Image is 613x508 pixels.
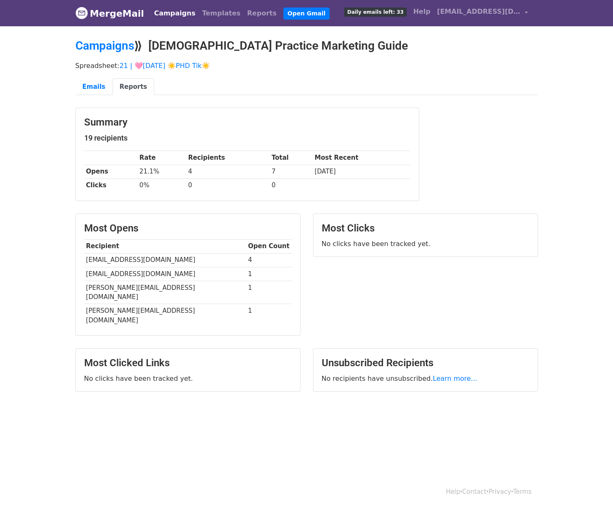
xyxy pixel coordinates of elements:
[84,267,246,281] td: [EMAIL_ADDRESS][DOMAIN_NAME]
[75,78,113,96] a: Emails
[434,3,531,23] a: [EMAIL_ADDRESS][DOMAIN_NAME]
[199,5,244,22] a: Templates
[75,39,134,53] a: Campaigns
[488,488,511,495] a: Privacy
[341,3,410,20] a: Daily emails left: 33
[513,488,531,495] a: Terms
[84,357,292,369] h3: Most Clicked Links
[283,8,330,20] a: Open Gmail
[246,304,292,327] td: 1
[313,165,410,179] td: [DATE]
[84,281,246,304] td: [PERSON_NAME][EMAIL_ADDRESS][DOMAIN_NAME]
[322,239,529,248] p: No clicks have been tracked yet.
[84,165,138,179] th: Opens
[84,374,292,383] p: No clicks have been tracked yet.
[138,179,186,192] td: 0%
[446,488,460,495] a: Help
[344,8,406,17] span: Daily emails left: 33
[322,374,529,383] p: No recipients have unsubscribed.
[433,375,478,382] a: Learn more...
[246,267,292,281] td: 1
[75,39,538,53] h2: ⟫ [DEMOGRAPHIC_DATA] Practice Marketing Guide
[138,165,186,179] td: 21.1%
[84,116,410,128] h3: Summary
[246,239,292,253] th: Open Count
[270,151,313,165] th: Total
[246,281,292,304] td: 1
[120,62,210,70] a: 21 | 🩷[DATE] ☀️PHD Tik☀️
[270,165,313,179] td: 7
[75,61,538,70] p: Spreadsheet:
[322,222,529,234] h3: Most Clicks
[84,239,246,253] th: Recipient
[186,165,270,179] td: 4
[437,7,520,17] span: [EMAIL_ADDRESS][DOMAIN_NAME]
[410,3,434,20] a: Help
[75,7,88,19] img: MergeMail logo
[84,133,410,143] h5: 19 recipients
[244,5,280,22] a: Reports
[151,5,199,22] a: Campaigns
[75,5,144,22] a: MergeMail
[186,151,270,165] th: Recipients
[84,222,292,234] h3: Most Opens
[322,357,529,369] h3: Unsubscribed Recipients
[186,179,270,192] td: 0
[571,468,613,508] iframe: Chat Widget
[84,304,246,327] td: [PERSON_NAME][EMAIL_ADDRESS][DOMAIN_NAME]
[462,488,486,495] a: Contact
[270,179,313,192] td: 0
[84,179,138,192] th: Clicks
[113,78,154,96] a: Reports
[246,253,292,267] td: 4
[84,253,246,267] td: [EMAIL_ADDRESS][DOMAIN_NAME]
[313,151,410,165] th: Most Recent
[138,151,186,165] th: Rate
